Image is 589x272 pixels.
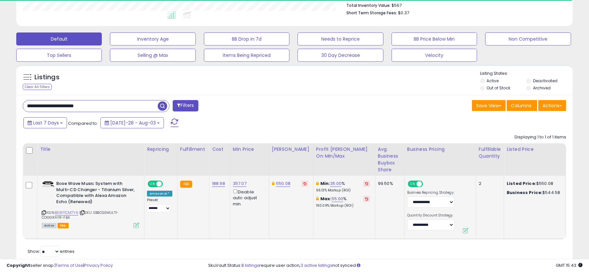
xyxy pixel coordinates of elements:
[233,188,264,207] div: Disable auto adjust min
[507,190,561,196] div: $544.58
[272,146,311,153] div: [PERSON_NAME]
[487,78,499,84] label: Active
[241,262,259,268] a: 8 listings
[533,85,551,91] label: Archived
[330,180,342,187] a: 35.00
[7,263,113,269] div: seller snap | |
[7,262,30,268] strong: Copyright
[507,146,563,153] div: Listed Price
[408,181,417,187] span: ON
[276,180,290,187] a: 550.08
[480,71,573,77] p: Listing States:
[298,49,383,62] button: 30 Day Decrease
[392,49,477,62] button: Velocity
[392,32,477,45] button: BB Price Below Min
[472,100,506,111] button: Save View
[233,180,247,187] a: 357.07
[212,146,227,153] div: Cost
[316,196,370,208] div: %
[204,49,289,62] button: Items Being Repriced
[556,262,582,268] span: 2025-08-11 15:43 GMT
[16,49,102,62] button: Top Sellers
[208,263,582,269] div: SkuVault Status: require user action, not synced.
[42,181,139,227] div: ASIN:
[110,32,195,45] button: Inventory Age
[316,181,370,193] div: %
[346,3,391,8] b: Total Inventory Value:
[16,32,102,45] button: Default
[33,120,59,126] span: Last 7 Days
[110,49,195,62] button: Selling @ Max
[507,180,536,187] b: Listed Price:
[422,181,433,187] span: OFF
[34,73,60,82] h5: Listings
[378,146,402,173] div: Avg. Business Buybox Share
[28,248,74,254] span: Show: entries
[147,146,175,153] div: Repricing
[147,191,172,197] div: Amazon AI *
[346,10,397,16] b: Short Term Storage Fees:
[84,262,113,268] a: Privacy Policy
[42,210,119,220] span: | SKU: EBBOSEMULTI-CDGGRAYR-FBA
[180,146,207,153] div: Fulfillment
[173,100,198,111] button: Filters
[58,223,69,228] span: FBA
[485,32,571,45] button: Non Competitive
[40,146,141,153] div: Title
[56,181,135,206] b: Bose Wave Music System with Multi-CD Changer - Titanium Silver, Compatible with Alexa Amazon Echo...
[233,146,266,153] div: Min Price
[110,120,156,126] span: [DATE]-28 - Aug-03
[301,262,332,268] a: 3 active listings
[316,188,370,193] p: 66.13% Markup (ROI)
[378,181,399,187] div: 99.50%
[68,120,98,126] span: Compared to:
[487,85,511,91] label: Out of Stock
[479,146,501,160] div: Fulfillable Quantity
[346,1,561,9] li: $567
[316,203,370,208] p: 160.09% Markup (ROI)
[42,223,57,228] span: All listings currently available for purchase on Amazon
[398,10,409,16] span: $0.37
[180,181,192,188] small: FBA
[511,102,531,109] span: Columns
[162,181,172,187] span: OFF
[147,198,172,213] div: Preset:
[533,78,557,84] label: Deactivated
[42,181,55,187] img: 31Qoepq6VoL._SL40_.jpg
[298,32,383,45] button: Needs to Reprice
[204,32,289,45] button: BB Drop in 7d
[320,180,330,187] b: Min:
[212,180,225,187] a: 188.98
[538,100,566,111] button: Actions
[507,181,561,187] div: $550.08
[100,117,164,128] button: [DATE]-28 - Aug-03
[515,134,566,140] div: Displaying 1 to 1 of 1 items
[55,210,78,215] a: B08F1CM7Y6
[507,189,542,196] b: Business Price:
[23,117,67,128] button: Last 7 Days
[507,100,537,111] button: Columns
[479,181,499,187] div: 2
[320,196,332,202] b: Max:
[316,146,372,160] div: Profit [PERSON_NAME] on Min/Max
[332,196,343,202] a: 55.00
[23,84,52,90] div: Clear All Filters
[313,143,375,176] th: The percentage added to the cost of goods (COGS) that forms the calculator for Min & Max prices.
[407,190,454,195] label: Business Repricing Strategy:
[56,262,83,268] a: Terms of Use
[407,213,454,218] label: Quantity Discount Strategy:
[407,146,473,153] div: Business Pricing
[148,181,156,187] span: ON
